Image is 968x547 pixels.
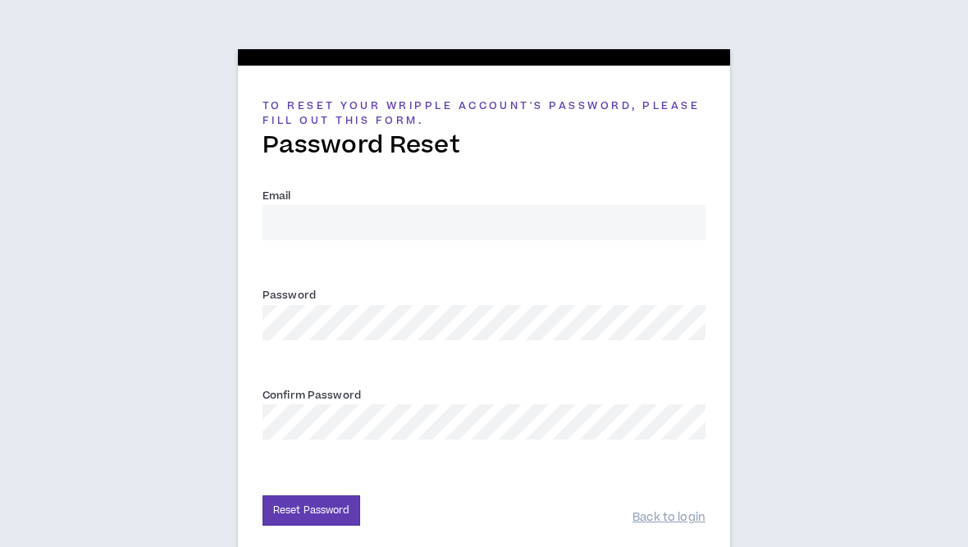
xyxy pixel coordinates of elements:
label: Confirm Password [263,382,361,403]
h5: To reset your Wripple Account's password, please fill out this form. [263,98,705,128]
span: Password Reset [263,128,460,162]
button: Reset Password [263,495,360,526]
label: Password [263,282,316,303]
label: Email [263,183,291,203]
a: Back to login [632,510,705,526]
